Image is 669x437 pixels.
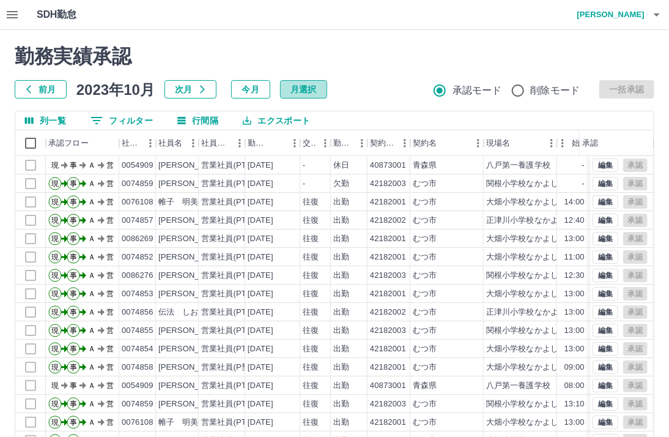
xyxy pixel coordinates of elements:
[158,215,225,226] div: [PERSON_NAME]
[201,380,265,392] div: 営業社員(PT契約)
[122,160,153,171] div: 0054909
[572,130,585,156] div: 始業
[122,215,153,226] div: 0074857
[106,381,114,390] text: 営
[486,160,550,171] div: 八戸第一養護学校
[303,343,319,355] div: 往復
[564,307,585,318] div: 13:00
[303,362,319,373] div: 往復
[303,252,319,263] div: 往復
[413,417,437,428] div: むつ市
[158,362,225,373] div: [PERSON_NAME]
[201,252,265,263] div: 営業社員(PT契約)
[303,130,316,156] div: 交通費
[413,130,437,156] div: 契約名
[51,216,59,225] text: 現
[486,398,567,410] div: 関根小学校なかよし会
[370,288,406,300] div: 42182001
[122,343,153,355] div: 0074854
[486,362,567,373] div: 大畑小学校なかよし会
[201,196,265,208] div: 営業社員(PT契約)
[413,270,437,282] div: むつ市
[413,215,437,226] div: むつ市
[564,233,585,245] div: 13:00
[333,215,349,226] div: 出勤
[158,160,225,171] div: [PERSON_NAME]
[119,130,156,156] div: 社員番号
[248,325,273,337] div: [DATE]
[410,130,484,156] div: 契約名
[303,178,305,190] div: -
[248,417,273,428] div: [DATE]
[15,111,76,130] button: 列選択
[51,345,59,353] text: 現
[486,178,567,190] div: 関根小学校なかよし会
[233,111,320,130] button: エクスポート
[51,179,59,188] text: 現
[303,270,319,282] div: 往復
[303,307,319,318] div: 往復
[158,252,225,263] div: [PERSON_NAME]
[593,232,618,245] button: 編集
[580,130,643,156] div: 承認
[122,380,153,392] div: 0054909
[88,271,95,280] text: Ａ
[70,161,77,170] text: 事
[158,196,199,208] div: 帷子 明美
[564,343,585,355] div: 13:00
[268,135,286,152] button: ソート
[413,252,437,263] div: むつ市
[248,398,273,410] div: [DATE]
[158,178,225,190] div: [PERSON_NAME]
[368,130,410,156] div: 契約コード
[184,134,202,152] button: メニュー
[248,343,273,355] div: [DATE]
[333,398,349,410] div: 出勤
[70,179,77,188] text: 事
[106,216,114,225] text: 営
[158,270,225,282] div: [PERSON_NAME]
[88,198,95,206] text: Ａ
[51,363,59,372] text: 現
[51,418,59,427] text: 現
[122,417,153,428] div: 0076108
[248,252,273,263] div: [DATE]
[106,326,114,335] text: 営
[88,381,95,390] text: Ａ
[370,380,406,392] div: 40873001
[88,326,95,335] text: Ａ
[248,215,273,226] div: [DATE]
[70,253,77,261] text: 事
[370,417,406,428] div: 42182001
[564,362,585,373] div: 09:00
[88,345,95,353] text: Ａ
[51,400,59,408] text: 現
[413,233,437,245] div: むつ市
[245,130,300,156] div: 勤務日
[486,417,567,428] div: 大畑小学校なかよし会
[286,134,304,152] button: メニュー
[486,380,550,392] div: 八戸第一養護学校
[88,234,95,243] text: Ａ
[106,271,114,280] text: 営
[88,216,95,225] text: Ａ
[158,130,182,156] div: 社員名
[333,252,349,263] div: 出勤
[582,178,585,190] div: -
[303,196,319,208] div: 往復
[564,215,585,226] div: 12:40
[248,233,273,245] div: [DATE]
[51,308,59,316] text: 現
[158,288,225,300] div: [PERSON_NAME]
[248,380,273,392] div: [DATE]
[564,325,585,337] div: 13:00
[201,417,265,428] div: 営業社員(PT契約)
[106,289,114,298] text: 営
[486,215,575,226] div: 正津川小学校なかよし会
[593,360,618,374] button: 編集
[248,307,273,318] div: [DATE]
[484,130,557,156] div: 現場名
[51,161,59,170] text: 現
[122,196,153,208] div: 0076108
[248,196,273,208] div: [DATE]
